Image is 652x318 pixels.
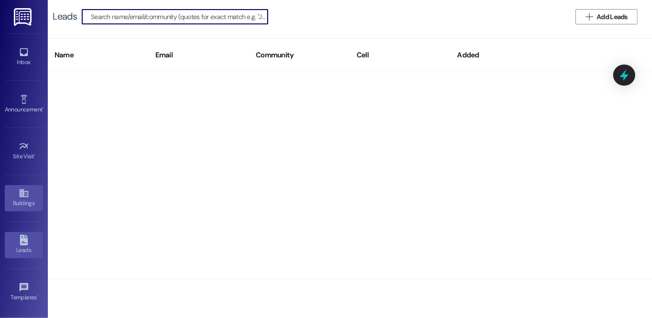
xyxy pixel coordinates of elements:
[586,13,593,21] i: 
[37,293,38,299] span: •
[53,11,77,22] div: Leads
[451,44,552,67] div: Added
[350,44,451,67] div: Cell
[5,44,43,70] a: Inbox
[5,138,43,164] a: Site Visit •
[5,232,43,258] a: Leads
[14,8,33,26] img: ResiDesk Logo
[5,185,43,211] a: Buildings
[34,152,36,158] span: •
[5,279,43,305] a: Templates •
[576,9,638,24] button: Add Leads
[149,44,250,67] div: Email
[43,105,44,111] span: •
[48,44,149,67] div: Name
[249,44,350,67] div: Community
[597,12,628,22] span: Add Leads
[91,10,268,23] input: Search name/email/community (quotes for exact match e.g. "John Smith")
